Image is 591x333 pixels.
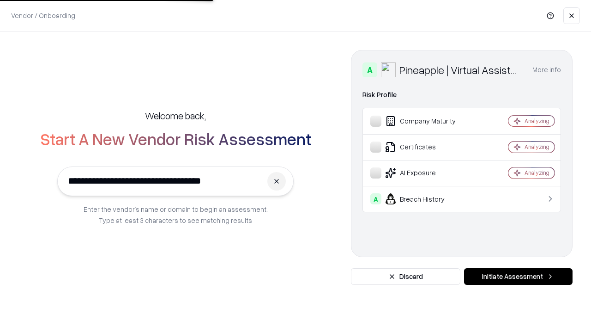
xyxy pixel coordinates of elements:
[351,268,460,285] button: Discard
[370,116,481,127] div: Company Maturity
[525,169,549,177] div: Analyzing
[370,142,481,153] div: Certificates
[532,62,561,78] button: More info
[464,268,573,285] button: Initiate Assessment
[399,62,521,77] div: Pineapple | Virtual Assistant Agency
[84,203,268,226] p: Enter the vendor’s name or domain to begin an assessment. Type at least 3 characters to see match...
[362,62,377,77] div: A
[525,143,549,151] div: Analyzing
[40,129,311,148] h2: Start A New Vendor Risk Assessment
[381,62,396,77] img: Pineapple | Virtual Assistant Agency
[11,11,75,20] p: Vendor / Onboarding
[370,193,381,204] div: A
[370,193,481,204] div: Breach History
[145,109,206,122] h5: Welcome back,
[370,167,481,179] div: AI Exposure
[525,117,549,125] div: Analyzing
[362,89,561,100] div: Risk Profile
